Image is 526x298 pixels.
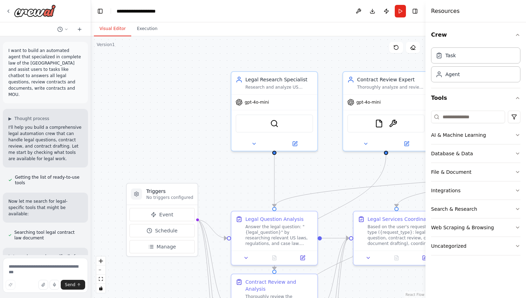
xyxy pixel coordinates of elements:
[431,224,494,231] div: Web Scraping & Browsing
[431,206,477,213] div: Search & Research
[431,25,520,45] button: Crew
[431,88,520,108] button: Tools
[14,116,49,121] span: Thought process
[368,224,435,246] div: Based on the user's request type ({request_type}: legal question, contract review, or document dr...
[389,119,397,128] img: OCRTool
[15,174,82,186] span: Getting the list of ready-to-use tools
[245,84,313,90] div: Research and analyze US federal and state laws, legal precedents, and regulations to provide accu...
[431,237,520,255] button: Uncategorized
[445,71,460,78] div: Agent
[97,42,115,47] div: Version 1
[117,8,169,15] nav: breadcrumb
[6,280,15,290] button: Improve this prompt
[54,25,71,33] button: Switch to previous chat
[61,280,85,290] button: Send
[96,275,105,284] button: fit view
[275,140,314,148] button: Open in side panel
[413,254,437,262] button: Open in side panel
[231,71,318,151] div: Legal Research SpecialistResearch and analyze US federal and state laws, legal precedents, and re...
[245,76,313,83] div: Legal Research Specialist
[129,208,195,221] button: Event
[353,211,440,266] div: Legal Services CoordinatorBased on the user's request type ({request_type}: legal question, contr...
[8,253,82,266] p: Let me also search specifically for search and research tools:
[431,7,460,15] h4: Resources
[382,254,412,262] button: No output available
[245,216,304,223] div: Legal Question Analysis
[431,169,472,176] div: File & Document
[375,119,383,128] img: FileReadTool
[96,266,105,275] button: zoom out
[245,278,313,292] div: Contract Review and Analysis
[131,22,163,36] button: Execution
[14,230,82,241] span: Searching tool legal contract law document
[50,280,59,290] button: Click to speak your automation idea
[445,52,456,59] div: Task
[245,99,269,105] span: gpt-4o-mini
[8,116,49,121] button: ▶Thought process
[431,126,520,144] button: AI & Machine Learning
[157,243,176,250] span: Manage
[406,293,424,297] a: React Flow attribution
[159,211,173,218] span: Event
[431,187,460,194] div: Integrations
[65,282,75,288] span: Send
[431,200,520,218] button: Search & Research
[96,256,105,266] button: zoom in
[197,216,227,242] g: Edge from triggers to 667e8257-cb4c-4f2a-8c0a-2ce18b7e4de4
[431,243,466,249] div: Uncategorized
[270,119,279,128] img: SerperDevTool
[431,218,520,237] button: Web Scraping & Browsing
[8,116,12,121] span: ▶
[431,132,486,139] div: AI & Machine Learning
[8,124,82,162] p: I'll help you build a comprehensive legal automation crew that can handle legal questions, contra...
[94,22,131,36] button: Visual Editor
[260,254,289,262] button: No output available
[342,71,430,151] div: Contract Review ExpertThoroughly analyze and review {contract_type} contracts and legal documents...
[271,155,390,270] g: Edge from e54b699c-673b-43fe-bdb2-20078e56e44b to 7e8b2ea6-c467-4f30-a86c-35a956938f1b
[8,198,82,217] p: Now let me search for legal-specific tools that might be available:
[14,5,56,17] img: Logo
[129,240,195,253] button: Manage
[387,140,426,148] button: Open in side panel
[368,216,433,223] div: Legal Services Coordinator
[431,163,520,181] button: File & Document
[431,108,520,261] div: Tools
[95,6,105,16] button: Hide left sidebar
[96,284,105,293] button: toggle interactivity
[74,25,85,33] button: Start a new chat
[146,195,193,200] p: No triggers configured
[431,150,473,157] div: Database & Data
[231,211,318,266] div: Legal Question AnalysisAnswer the legal question: "{legal_question}" by researching relevant US l...
[8,47,82,98] p: I want to build an automated agent that specialized in complete law of the [GEOGRAPHIC_DATA] and ...
[245,224,313,246] div: Answer the legal question: "{legal_question}" by researching relevant US laws, regulations, and c...
[146,188,193,195] h3: Triggers
[129,224,195,237] button: Schedule
[357,84,425,90] div: Thoroughly analyze and review {contract_type} contracts and legal documents, identifying potentia...
[155,227,177,234] span: Schedule
[431,181,520,200] button: Integrations
[357,76,425,83] div: Contract Review Expert
[126,183,198,257] div: TriggersNo triggers configuredEventScheduleManage
[290,254,314,262] button: Open in side panel
[410,6,420,16] button: Hide right sidebar
[38,280,48,290] button: Upload files
[431,45,520,88] div: Crew
[356,99,381,105] span: gpt-4o-mini
[96,256,105,293] div: React Flow controls
[431,144,520,163] button: Database & Data
[322,235,349,242] g: Edge from 667e8257-cb4c-4f2a-8c0a-2ce18b7e4de4 to 9c692fd8-1682-4af6-a897-ae14fa08dfb8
